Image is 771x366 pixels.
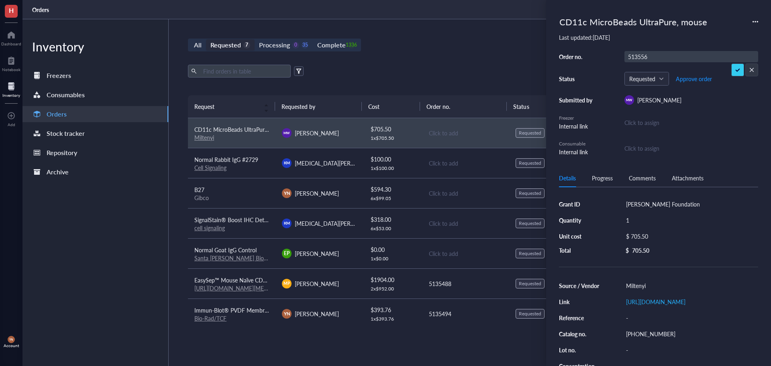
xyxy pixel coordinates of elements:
[519,250,541,257] div: Requested
[559,217,600,224] div: Quantity
[194,194,269,201] div: Gibco
[1,41,21,46] div: Dashboard
[559,200,600,208] div: Grant ID
[429,129,503,137] div: Click to add
[371,135,416,141] div: 1 x $ 705.50
[284,310,290,317] span: YN
[194,276,347,284] span: EasySep™ Mouse Naïve CD8+ [MEDICAL_DATA] Isolation Kit
[559,147,595,156] div: Internal link
[556,13,711,31] div: CD11c MicroBeads UltraPure, mouse
[284,190,290,196] span: YN
[676,76,712,82] span: Approve order
[632,247,649,254] div: 705.50
[317,39,345,51] div: Complete
[559,282,600,289] div: Source / Vendor
[429,219,503,228] div: Click to add
[22,125,168,141] a: Stock tracker
[559,75,595,82] div: Status
[275,95,362,118] th: Requested by
[194,125,287,133] span: CD11c MicroBeads UltraPure, mouse
[626,298,685,306] a: [URL][DOMAIN_NAME]
[422,148,509,178] td: Click to add
[22,39,168,55] div: Inventory
[626,247,629,254] div: $
[422,208,509,238] td: Click to add
[559,346,600,354] div: Lot no.
[284,250,290,257] span: EP
[371,256,416,262] div: 1 x $ 0.00
[295,219,383,227] span: [MEDICAL_DATA][PERSON_NAME]
[622,328,758,339] div: [PHONE_NUMBER]
[371,225,416,232] div: 6 x $ 53.00
[371,185,416,194] div: $ 594.30
[422,178,509,208] td: Click to add
[559,233,600,240] div: Unit cost
[519,311,541,317] div: Requested
[348,42,355,49] div: 1336
[624,144,758,153] div: Click to assign
[194,254,291,262] a: Santa [PERSON_NAME] Biotechnology
[4,343,19,348] div: Account
[592,174,613,182] div: Progress
[371,245,416,254] div: $ 0.00
[420,95,507,118] th: Order no.
[295,159,383,167] span: [MEDICAL_DATA][PERSON_NAME]
[559,330,600,337] div: Catalog no.
[292,42,299,49] div: 0
[210,39,241,51] div: Requested
[519,160,541,166] div: Requested
[559,34,758,41] div: Last updated: [DATE]
[519,190,541,196] div: Requested
[284,280,290,286] span: MP
[559,96,595,104] div: Submitted by
[672,174,704,182] div: Attachments
[559,314,600,321] div: Reference
[188,95,275,118] th: Request
[9,5,14,15] span: H
[622,344,758,356] div: -
[295,129,339,137] span: [PERSON_NAME]
[194,216,336,224] span: SignalStain® Boost IHC Detection Reagent (HRP, Rabbit)
[559,122,595,131] div: Internal link
[519,130,541,136] div: Requested
[371,155,416,164] div: $ 100.00
[243,42,250,49] div: 7
[519,280,541,287] div: Requested
[429,249,503,258] div: Click to add
[429,309,503,318] div: 5135494
[371,275,416,284] div: $ 1904.00
[622,215,758,226] div: 1
[371,305,416,314] div: $ 393.76
[194,133,214,141] a: Miltenyi
[429,159,503,168] div: Click to add
[22,106,168,122] a: Orders
[194,246,257,254] span: Normal Goat IgG Control
[47,147,77,158] div: Repository
[259,39,290,51] div: Processing
[295,189,339,197] span: [PERSON_NAME]
[429,189,503,198] div: Click to add
[422,299,509,329] td: 5135494
[371,165,416,172] div: 1 x $ 100.00
[295,310,339,318] span: [PERSON_NAME]
[362,95,420,118] th: Cost
[422,268,509,299] td: 5135488
[22,87,168,103] a: Consumables
[8,122,15,127] div: Add
[295,280,339,288] span: [PERSON_NAME]
[559,174,576,182] div: Details
[2,80,20,98] a: Inventory
[624,118,758,127] div: Click to assign
[47,128,85,139] div: Stock tracker
[1,29,21,46] a: Dashboard
[22,67,168,84] a: Freezers
[2,93,20,98] div: Inventory
[559,247,600,254] div: Total
[200,65,288,77] input: Find orders in table
[422,118,509,148] td: Click to add
[47,166,69,178] div: Archive
[2,54,20,72] a: Notebook
[284,131,290,135] span: MW
[622,312,758,323] div: -
[422,238,509,268] td: Click to add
